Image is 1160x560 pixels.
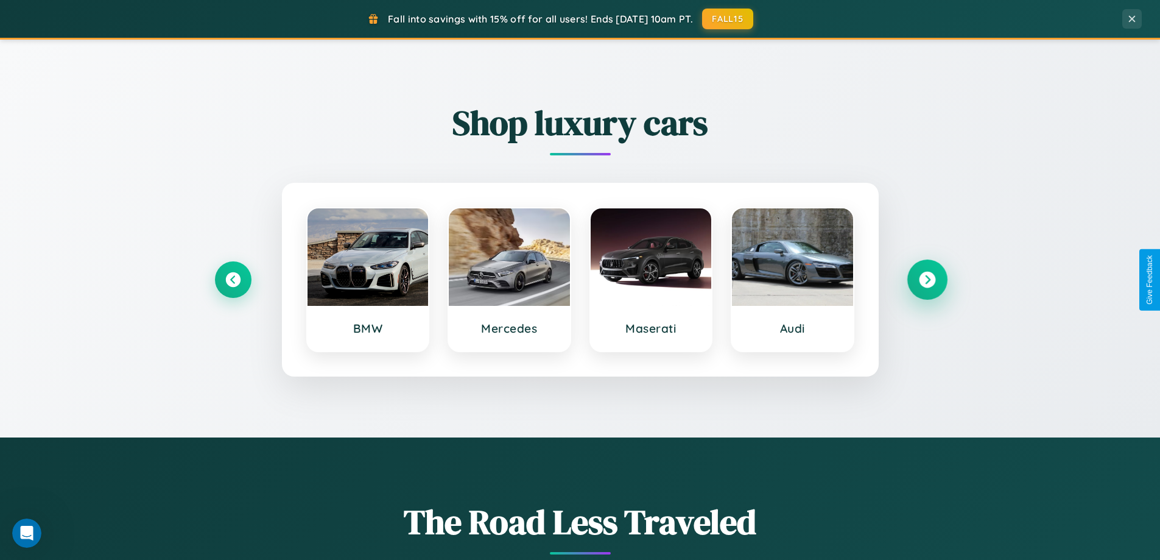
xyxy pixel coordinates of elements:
[215,498,946,545] h1: The Road Less Traveled
[603,321,700,336] h3: Maserati
[1145,255,1154,305] div: Give Feedback
[702,9,753,29] button: FALL15
[320,321,417,336] h3: BMW
[461,321,558,336] h3: Mercedes
[388,13,693,25] span: Fall into savings with 15% off for all users! Ends [DATE] 10am PT.
[744,321,841,336] h3: Audi
[12,519,41,548] iframe: Intercom live chat
[215,99,946,146] h2: Shop luxury cars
